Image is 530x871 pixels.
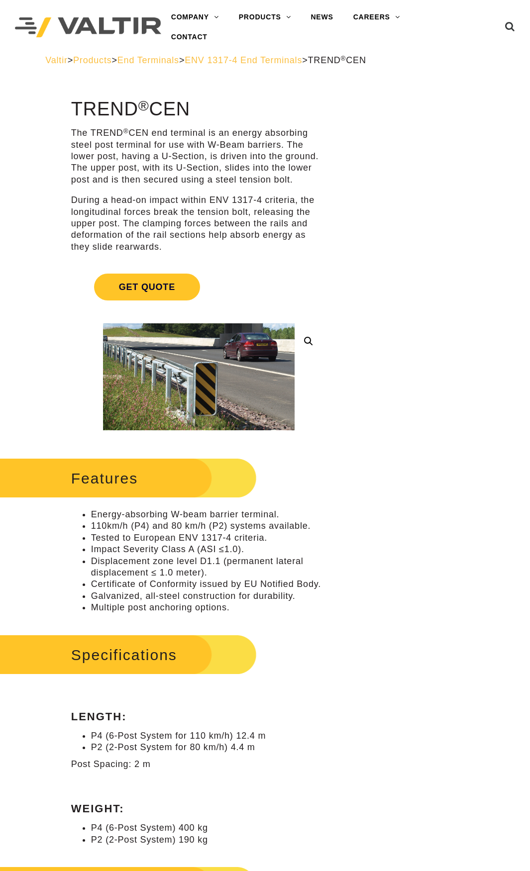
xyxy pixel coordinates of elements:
a: End Terminals [117,55,179,65]
li: Tested to European ENV 1317-4 criteria. [91,532,326,544]
strong: Length: [71,710,127,723]
li: Multiple post anchoring options. [91,602,326,613]
a: Valtir [45,55,67,65]
li: Energy-absorbing W-beam barrier terminal. [91,509,326,520]
span: TREND CEN [308,55,366,65]
li: P4 (6-Post System) 400 kg [91,822,326,834]
li: Impact Severity Class A (ASI ≤1.0). [91,544,326,555]
a: Products [73,55,111,65]
p: During a head-on impact within ENV 1317-4 criteria, the longitudinal forces break the tension bol... [71,194,326,253]
p: Post Spacing: 2 m [71,759,326,770]
sup: ® [341,55,346,62]
a: ENV 1317-4 End Terminals [185,55,302,65]
a: COMPANY [161,7,229,27]
li: P4 (6-Post System for 110 km/h) 12.4 m [91,730,326,742]
li: Displacement zone level D1.1 (permanent lateral displacement ≤ 1.0 meter). [91,556,326,579]
li: P2 (2-Post System for 80 km/h) 4.4 m [91,742,326,753]
li: P2 (2-Post System) 190 kg [91,834,326,846]
sup: ® [138,97,149,113]
p: The TREND CEN end terminal is an energy absorbing steel post terminal for use with W-Beam barrier... [71,127,326,186]
span: Get Quote [94,274,200,300]
li: 110km/h (P4) and 80 km/h (P2) systems available. [91,520,326,532]
a: PRODUCTS [229,7,301,27]
strong: Weight: [71,802,124,815]
li: Galvanized, all-steel construction for durability. [91,590,326,602]
a: NEWS [301,7,343,27]
h1: TREND CEN [71,99,326,120]
li: Certificate of Conformity issued by EU Notified Body. [91,579,326,590]
a: CAREERS [343,7,410,27]
a: Get Quote [71,262,326,312]
a: CONTACT [161,27,217,47]
div: > > > > [45,55,485,66]
sup: ® [123,127,129,135]
img: Valtir [15,17,161,37]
